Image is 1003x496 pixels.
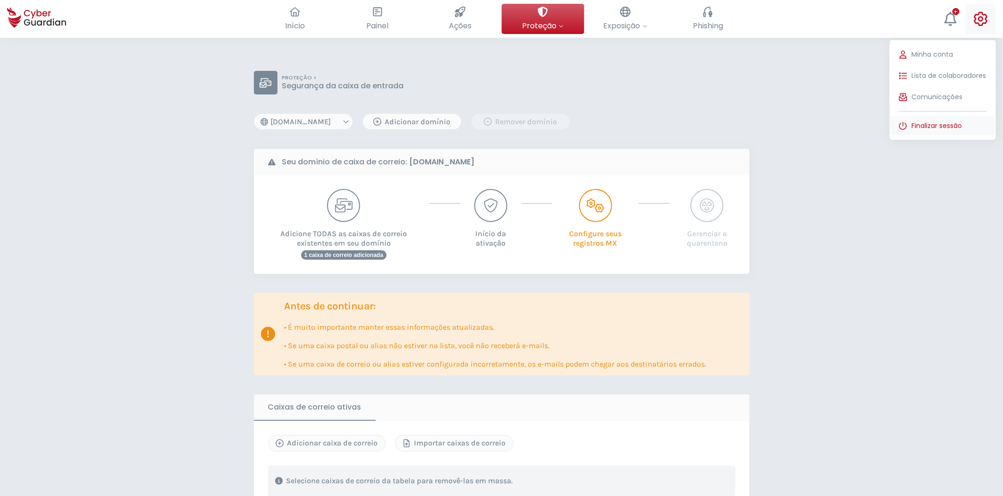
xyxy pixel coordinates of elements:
button: Remover domínio [471,113,570,130]
p: Início da ativação [470,222,512,248]
p: • É muito importante manter essas informações atualizadas. [285,323,707,332]
span: Finalizar sessão [912,121,962,131]
div: Remover domínio [479,116,563,128]
button: Lista de colaboradores [890,66,996,85]
div: Adicionar caixa de correio [276,437,378,449]
button: Importar caixas de correio [395,435,514,452]
strong: [DOMAIN_NAME] [410,156,475,167]
p: Segurança da caixa de entrada [282,81,404,91]
p: Adicione TODAS as caixas de correio existentes em seu domínio [268,222,420,248]
button: Adicionar caixa de correio [268,435,386,452]
h3: Antes de continuar: [285,300,707,313]
p: Gerenciar a quarentena [679,222,735,248]
button: Phishing [667,4,750,34]
button: Adicione TODAS as caixas de correio existentes em seu domínio1 caixa de correio adicionada [268,189,420,260]
button: Finalizar sessão [890,116,996,135]
span: Minha conta [912,50,953,60]
button: Proteção [502,4,584,34]
span: Comunicações [912,92,963,102]
button: Início [254,4,337,34]
span: Painel [367,20,389,32]
div: Adicionar domínio [370,116,454,128]
p: Configure seus registros MX [562,222,629,248]
p: PROTEÇÃO > [282,75,404,81]
button: Minha contaLista de colaboradoresComunicaçõesFinalizar sessão [966,4,996,34]
button: Comunicações [890,87,996,106]
span: Exposição [604,20,648,32]
button: Ações [419,4,502,34]
p: Selecione caixas de correio da tabela para removê-las em massa. [287,476,513,486]
button: Gerenciar a quarentena [679,189,735,248]
button: Início da ativação [470,189,512,248]
button: Caixas de correio ativas [254,394,376,421]
p: • Se uma caixa de correio ou alias estiver configurada incorretamente, os e-mails podem chegar ao... [285,359,707,368]
div: Importar caixas de correio [403,437,506,449]
button: Painel [337,4,419,34]
b: Seu domínio de caixa de correio: [282,156,475,168]
button: Adicionar domínio [362,113,462,130]
span: Proteção [522,20,564,32]
span: 1 caixa de correio adicionada [301,250,387,260]
button: Configure seus registros MX [562,189,629,248]
span: Início [285,20,305,32]
button: Exposição [584,4,667,34]
span: Phishing [693,20,723,32]
div: + [952,8,960,15]
span: Ações [449,20,472,32]
span: Lista de colaboradores [912,71,986,81]
p: • Se uma caixa postal ou alias não estiver na lista, você não receberá e-mails. [285,341,707,350]
button: Minha conta [890,45,996,64]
